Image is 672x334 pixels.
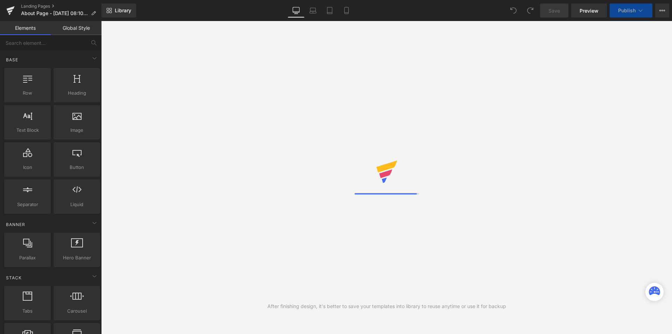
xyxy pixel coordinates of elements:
span: Save [548,7,560,14]
button: Redo [523,4,537,18]
span: Liquid [56,201,98,208]
button: More [655,4,669,18]
span: Image [56,127,98,134]
span: Separator [6,201,49,208]
a: Global Style [51,21,101,35]
span: Row [6,89,49,97]
span: Parallax [6,254,49,261]
button: Publish [610,4,652,18]
span: Hero Banner [56,254,98,261]
div: After finishing design, it's better to save your templates into library to reuse anytime or use i... [267,302,506,310]
span: Text Block [6,127,49,134]
span: Heading [56,89,98,97]
button: Undo [506,4,520,18]
a: Mobile [338,4,355,18]
a: Laptop [304,4,321,18]
span: Preview [580,7,598,14]
span: Carousel [56,307,98,315]
a: Tablet [321,4,338,18]
a: Desktop [288,4,304,18]
span: About Page - [DATE] 08:10:46 [21,11,88,16]
a: Landing Pages [21,4,101,9]
span: Base [5,56,19,63]
span: Publish [618,8,636,13]
span: Icon [6,164,49,171]
span: Button [56,164,98,171]
span: Stack [5,274,22,281]
span: Library [115,7,131,14]
span: Tabs [6,307,49,315]
span: Banner [5,221,26,228]
a: Preview [571,4,607,18]
a: New Library [101,4,136,18]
